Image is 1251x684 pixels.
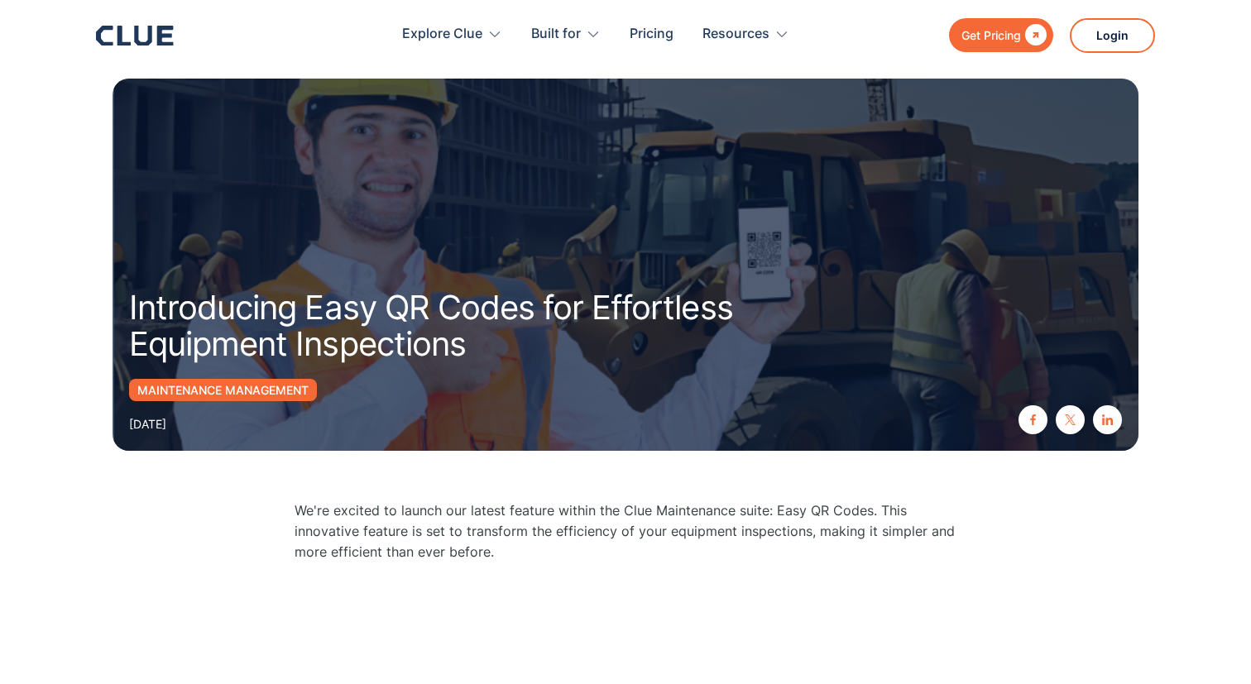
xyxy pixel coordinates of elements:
a: Login [1070,18,1155,53]
div: Resources [702,8,789,60]
div: Built for [531,8,581,60]
div: Explore Clue [402,8,502,60]
a: Pricing [630,8,673,60]
div: Explore Clue [402,8,482,60]
img: facebook icon [1028,414,1038,425]
div: Built for [531,8,601,60]
img: twitter X icon [1065,414,1076,425]
div: [DATE] [129,414,166,434]
div: Resources [702,8,769,60]
div:  [1021,25,1047,45]
a: Maintenance Management [129,379,317,401]
div: Get Pricing [961,25,1021,45]
p: We're excited to launch our latest feature within the Clue Maintenance suite: Easy QR Codes. This... [295,500,956,563]
p: ‍ [295,580,956,600]
a: Get Pricing [949,18,1053,52]
h1: Introducing Easy QR Codes for Effortless Equipment Inspections [129,289,824,362]
img: linkedin icon [1102,414,1113,425]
